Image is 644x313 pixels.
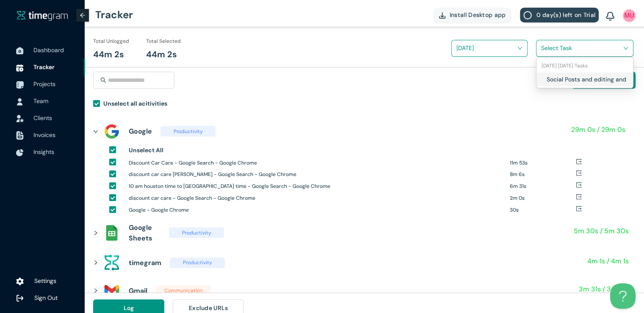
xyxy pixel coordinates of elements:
[34,294,58,302] span: Sign Out
[576,182,582,188] span: export
[433,8,512,22] button: Install Desktop app
[129,194,503,202] h1: discount car care - Google Search - Google Chrome
[103,254,120,271] img: assets%2Ficons%2Ftg.png
[34,277,56,285] span: Settings
[129,126,152,137] h1: Google
[93,37,129,45] h1: Total Unlogged
[33,46,64,54] span: Dashboard
[33,148,54,156] span: Insights
[510,159,576,167] h1: 11m 53s
[16,277,24,286] img: settings.78e04af822cf15d41b38c81147b09f22.svg
[439,12,445,19] img: DownloadApp
[16,64,24,72] img: TimeTrackerIcon
[16,81,24,89] img: ProjectIcon
[160,126,216,137] span: Productivity
[623,9,636,22] img: UserIcon
[510,194,576,202] h1: 2m 0s
[536,59,633,73] div: 02-10-2025 Thursday Tasks
[93,288,98,293] span: right
[16,115,24,122] img: InvoiceIcon
[129,257,161,268] h1: timegram
[576,159,582,165] span: export
[16,294,24,302] img: logOut.ca60ddd252d7bab9102ea2608abe0238.svg
[103,99,167,108] h1: Unselect all acitivities
[93,129,98,134] span: right
[574,226,629,236] h1: 5m 30s / 5m 30s
[16,47,24,55] img: DashboardIcon
[129,206,503,214] h1: Google - Google Chrome
[169,227,224,238] span: Productivity
[450,10,506,20] span: Install Desktop app
[170,257,225,268] span: Productivity
[33,80,55,88] span: Projects
[576,194,582,200] span: export
[33,63,55,71] span: Tracker
[16,131,24,140] img: InvoiceIcon
[610,283,636,309] iframe: Toggle Customer Support
[100,77,106,83] span: search
[95,2,133,28] h1: Tracker
[16,98,24,106] img: UserIcon
[579,284,629,294] h1: 3m 31s / 3m 31s
[520,8,599,22] button: 0 day(s) left on Trial
[146,48,177,61] h1: 44m 2s
[93,260,98,265] span: right
[156,285,211,296] span: Communication
[33,131,55,139] span: Invoices
[129,145,163,155] h1: Unselect All
[576,206,582,212] span: export
[103,282,120,299] img: assets%2Ficons%2Ficons8-gmail-240.png
[17,10,68,21] a: timegram
[124,303,134,313] span: Log
[80,12,86,18] span: arrow-left
[103,224,120,241] img: assets%2Ficons%2Fsheets_official.png
[129,182,503,190] h1: 10 am houston time to [GEOGRAPHIC_DATA] time - Google Search - Google Chrome
[129,285,147,296] h1: Gmail
[606,12,614,21] img: BellIcon
[587,256,629,266] h1: 4m 1s / 4m 1s
[33,97,48,105] span: Team
[129,159,503,167] h1: Discount Car Care - Google Search - Google Chrome
[33,114,52,122] span: Clients
[129,170,503,179] h1: discount car care [PERSON_NAME] - Google Search - Google Chrome
[16,149,24,156] img: InsightsIcon
[510,182,576,190] h1: 6m 31s
[17,11,68,21] img: timegram
[510,170,576,179] h1: 8m 6s
[189,303,228,313] span: Exclude URLs
[103,123,120,140] img: assets%2Ficons%2Ficons8-google-240.png
[571,124,625,135] h1: 29m 0s / 29m 0s
[93,230,98,235] span: right
[129,222,160,243] h1: Google Sheets
[510,206,576,214] h1: 30s
[146,37,181,45] h1: Total Selected
[576,170,582,176] span: export
[536,10,595,20] span: 0 day(s) left on Trial
[93,48,124,61] h1: 44m 2s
